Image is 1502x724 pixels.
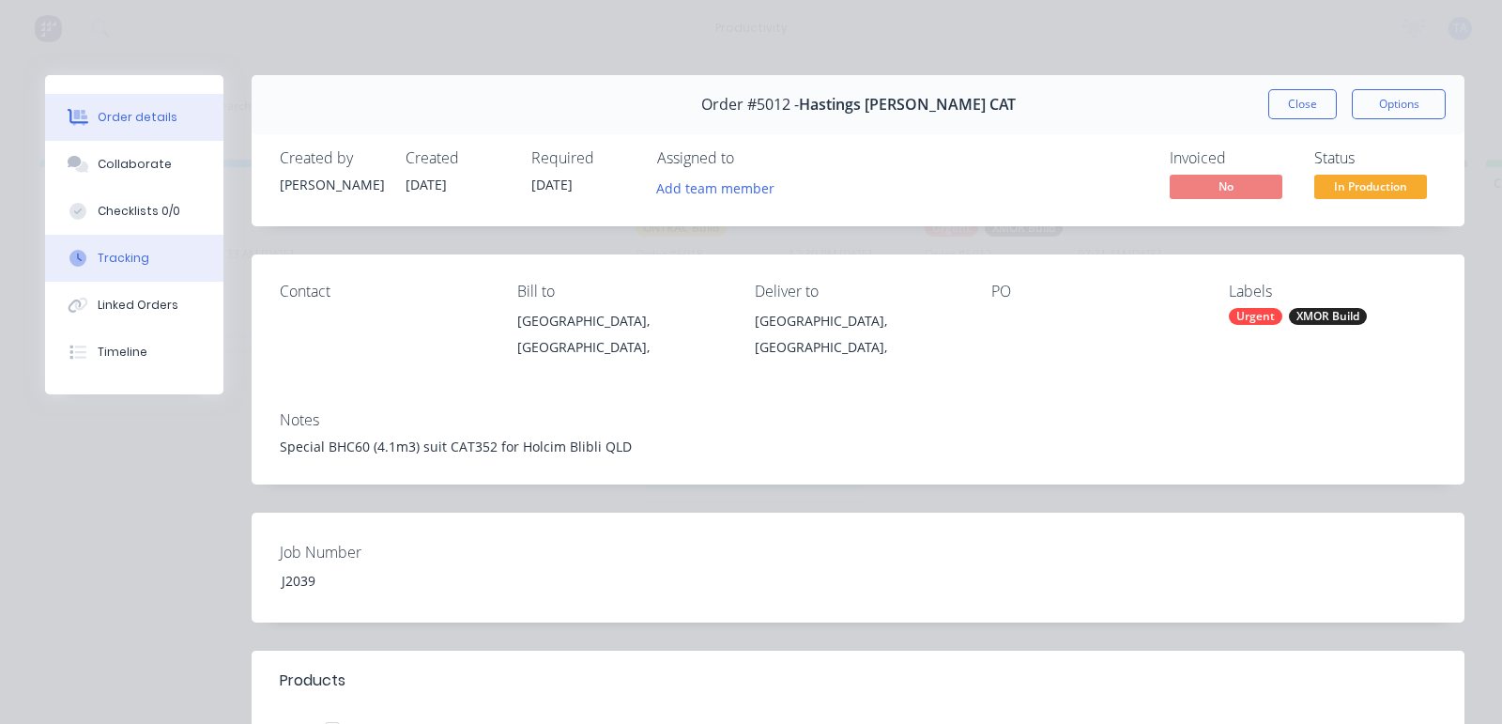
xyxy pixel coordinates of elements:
span: Hastings [PERSON_NAME] CAT [799,96,1016,114]
button: Timeline [45,329,223,376]
div: [GEOGRAPHIC_DATA], [GEOGRAPHIC_DATA], [517,308,725,361]
div: Labels [1229,283,1436,300]
div: Urgent [1229,308,1282,325]
div: Order details [98,109,177,126]
div: J2039 [267,567,501,594]
div: Required [531,149,635,167]
button: Add team member [647,175,785,200]
div: [GEOGRAPHIC_DATA], [GEOGRAPHIC_DATA], [755,308,962,368]
div: Invoiced [1170,149,1292,167]
button: Add team member [657,175,785,200]
div: Bill to [517,283,725,300]
div: [GEOGRAPHIC_DATA], [GEOGRAPHIC_DATA], [755,308,962,361]
div: Assigned to [657,149,845,167]
div: Contact [280,283,487,300]
div: Notes [280,411,1436,429]
div: Products [280,670,345,692]
span: Order #5012 - [701,96,799,114]
div: [GEOGRAPHIC_DATA], [GEOGRAPHIC_DATA], [517,308,725,368]
div: XMOR Build [1289,308,1367,325]
span: In Production [1314,175,1427,198]
div: Created by [280,149,383,167]
button: Order details [45,94,223,141]
span: [DATE] [531,176,573,193]
div: Tracking [98,250,149,267]
button: Close [1268,89,1337,119]
button: Tracking [45,235,223,282]
div: Special BHC60 (4.1m3) suit CAT352 for Holcim Blibli QLD [280,437,1436,456]
button: Checklists 0/0 [45,188,223,235]
div: [PERSON_NAME] [280,175,383,194]
label: Job Number [280,541,514,563]
div: Timeline [98,344,147,361]
span: [DATE] [406,176,447,193]
div: Created [406,149,509,167]
button: Collaborate [45,141,223,188]
button: Options [1352,89,1446,119]
span: No [1170,175,1282,198]
div: Checklists 0/0 [98,203,180,220]
div: Linked Orders [98,297,178,314]
div: Status [1314,149,1436,167]
div: Collaborate [98,156,172,173]
button: In Production [1314,175,1427,203]
div: PO [991,283,1199,300]
div: Deliver to [755,283,962,300]
button: Linked Orders [45,282,223,329]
